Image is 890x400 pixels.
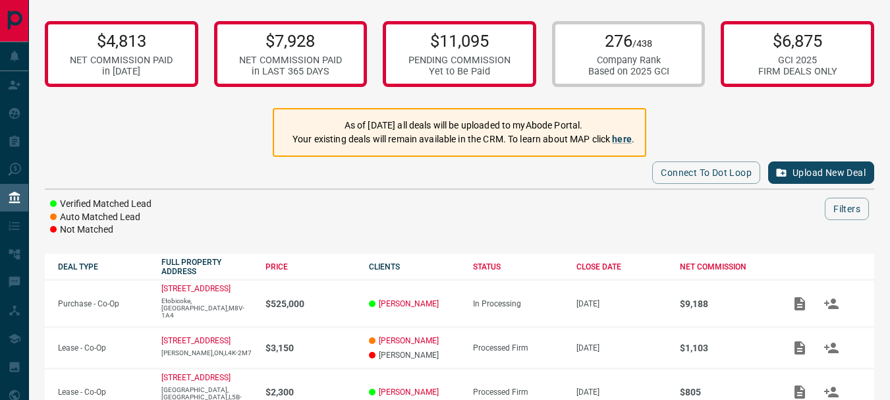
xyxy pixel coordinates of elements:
p: $4,813 [70,31,173,51]
span: Add / View Documents [784,343,816,352]
a: [STREET_ADDRESS] [161,373,231,382]
p: Purchase - Co-Op [58,299,148,308]
p: $9,188 [680,299,770,309]
div: CLOSE DATE [576,262,667,271]
button: Filters [825,198,869,220]
p: Etobicoke,[GEOGRAPHIC_DATA],M8V-1A4 [161,297,252,319]
div: STATUS [473,262,563,271]
div: PENDING COMMISSION [408,55,511,66]
div: In Processing [473,299,563,308]
div: NET COMMISSION PAID [70,55,173,66]
div: Based on 2025 GCI [588,66,669,77]
p: [DATE] [576,387,667,397]
div: Company Rank [588,55,669,66]
div: NET COMMISSION [680,262,770,271]
a: [PERSON_NAME] [379,299,439,308]
p: $2,300 [265,387,356,397]
button: Upload New Deal [768,161,874,184]
p: [PERSON_NAME] [369,351,459,360]
p: $525,000 [265,299,356,309]
a: [PERSON_NAME] [379,387,439,397]
span: Match Clients [816,343,847,352]
p: Your existing deals will remain available in the CRM. To learn about MAP click . [292,132,634,146]
p: Lease - Co-Op [58,387,148,397]
div: Yet to Be Paid [408,66,511,77]
div: PRICE [265,262,356,271]
li: Auto Matched Lead [50,211,152,224]
div: NET COMMISSION PAID [239,55,342,66]
span: Match Clients [816,299,847,308]
p: [DATE] [576,343,667,353]
p: $11,095 [408,31,511,51]
a: [STREET_ADDRESS] [161,284,231,293]
div: DEAL TYPE [58,262,148,271]
li: Not Matched [50,223,152,237]
p: $7,928 [239,31,342,51]
span: Add / View Documents [784,387,816,397]
div: Processed Firm [473,387,563,397]
p: Lease - Co-Op [58,343,148,353]
p: As of [DATE] all deals will be uploaded to myAbode Portal. [292,119,634,132]
div: in [DATE] [70,66,173,77]
p: 276 [588,31,669,51]
div: CLIENTS [369,262,459,271]
div: Processed Firm [473,343,563,353]
p: [DATE] [576,299,667,308]
div: FULL PROPERTY ADDRESS [161,258,252,276]
span: /438 [632,38,652,49]
div: in LAST 365 DAYS [239,66,342,77]
a: [STREET_ADDRESS] [161,336,231,345]
span: Add / View Documents [784,299,816,308]
span: Match Clients [816,387,847,397]
li: Verified Matched Lead [50,198,152,211]
a: [PERSON_NAME] [379,336,439,345]
p: [PERSON_NAME],ON,L4K-2M7 [161,349,252,357]
button: Connect to Dot Loop [652,161,760,184]
div: FIRM DEALS ONLY [758,66,837,77]
a: here [612,134,632,144]
p: $805 [680,387,770,397]
p: $1,103 [680,343,770,353]
p: $6,875 [758,31,837,51]
p: $3,150 [265,343,356,353]
div: GCI 2025 [758,55,837,66]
